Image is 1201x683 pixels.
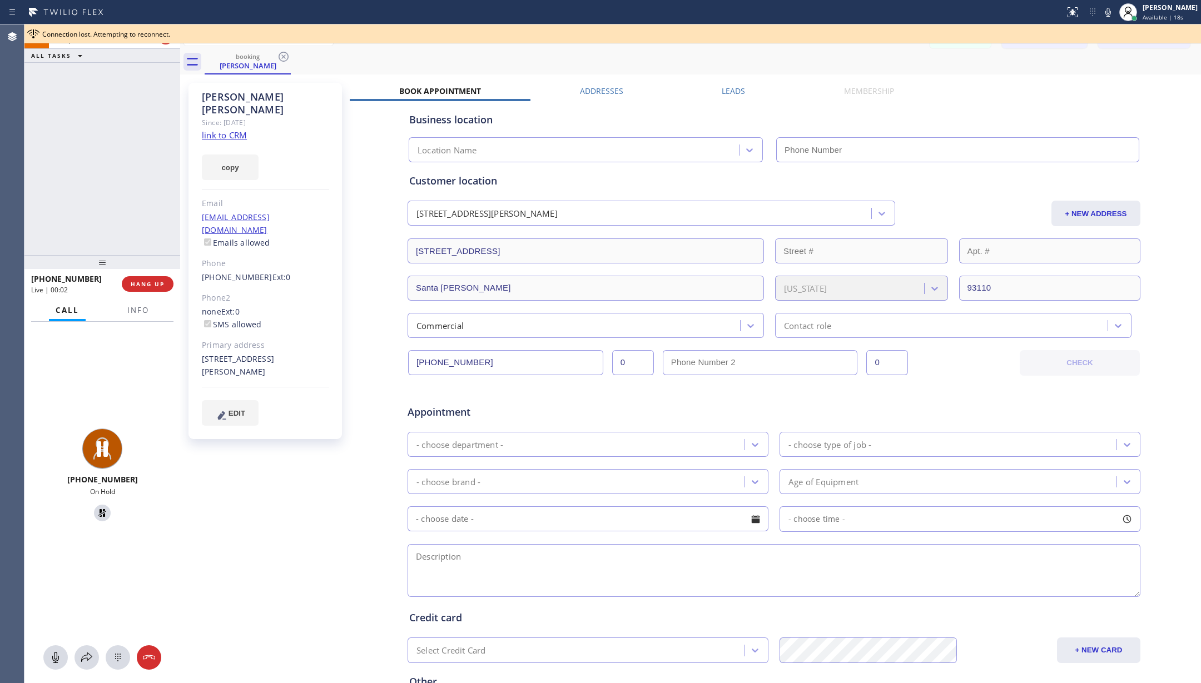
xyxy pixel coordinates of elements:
span: ALL TASKS [31,52,71,59]
button: CHECK [1020,350,1140,376]
span: Ext: 0 [272,272,291,282]
label: Emails allowed [202,237,270,248]
button: ALL TASKS [24,49,93,62]
div: Select Credit Card [416,644,486,657]
input: Ext. 2 [866,350,908,375]
input: - choose date - [408,506,768,531]
div: Business location [409,112,1139,127]
div: Location Name [418,144,477,157]
label: Membership [844,86,894,96]
input: Ext. [612,350,654,375]
label: Book Appointment [399,86,481,96]
span: [PHONE_NUMBER] [67,474,138,485]
div: Phone2 [202,292,329,305]
div: - choose department - [416,438,503,451]
div: [PERSON_NAME] [206,61,290,71]
div: Since: [DATE] [202,116,329,129]
div: Sergio Ortiz [206,49,290,73]
span: [PHONE_NUMBER] [31,273,102,284]
span: EDIT [229,409,245,417]
button: Info [121,300,156,321]
div: [PERSON_NAME] [1143,3,1198,12]
div: - choose brand - [416,475,480,488]
span: Ext: 0 [221,306,240,317]
div: [STREET_ADDRESS][PERSON_NAME] [202,353,329,378]
div: [PERSON_NAME] [PERSON_NAME] [202,91,329,116]
a: [PHONE_NUMBER] [202,272,272,282]
div: none [202,306,329,331]
span: Call [56,305,79,315]
div: Credit card [409,610,1139,625]
button: Hang up [137,645,161,670]
input: Phone Number 2 [663,350,858,375]
input: Address [408,238,764,263]
button: copy [202,154,259,180]
span: Info [127,305,149,315]
div: Age of Equipment [788,475,858,488]
span: Live | 00:02 [31,285,68,295]
span: Appointment [408,405,651,420]
input: Phone Number [408,350,603,375]
button: HANG UP [122,276,173,292]
span: Available | 18s [1143,13,1183,21]
span: - choose time - [788,514,845,524]
a: [EMAIL_ADDRESS][DOMAIN_NAME] [202,212,270,235]
button: Call [49,300,86,321]
label: Leads [722,86,745,96]
input: Street # [775,238,948,263]
button: Open dialpad [106,645,130,670]
div: Primary address [202,339,329,352]
span: Connection lost. Attempting to reconnect. [42,29,170,39]
button: Mute [1100,4,1116,20]
input: Apt. # [959,238,1141,263]
div: Email [202,197,329,210]
div: Contact role [784,319,831,332]
button: Mute [43,645,68,670]
input: SMS allowed [204,320,211,327]
div: - choose type of job - [788,438,871,451]
input: Emails allowed [204,238,211,246]
button: Unhold Customer [94,505,111,521]
span: HANG UP [131,280,165,288]
input: Phone Number [776,137,1139,162]
input: ZIP [959,276,1141,301]
label: Addresses [580,86,623,96]
div: [STREET_ADDRESS][PERSON_NAME] [416,207,558,220]
a: link to CRM [202,129,247,141]
button: Open directory [75,645,99,670]
div: Customer location [409,173,1139,188]
div: Phone [202,257,329,270]
label: SMS allowed [202,319,261,330]
button: EDIT [202,400,259,426]
input: City [408,276,764,301]
div: booking [206,52,290,61]
span: On Hold [90,487,115,496]
div: Commercial [416,319,464,332]
button: + NEW ADDRESS [1051,201,1140,226]
button: + NEW CARD [1057,637,1140,663]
